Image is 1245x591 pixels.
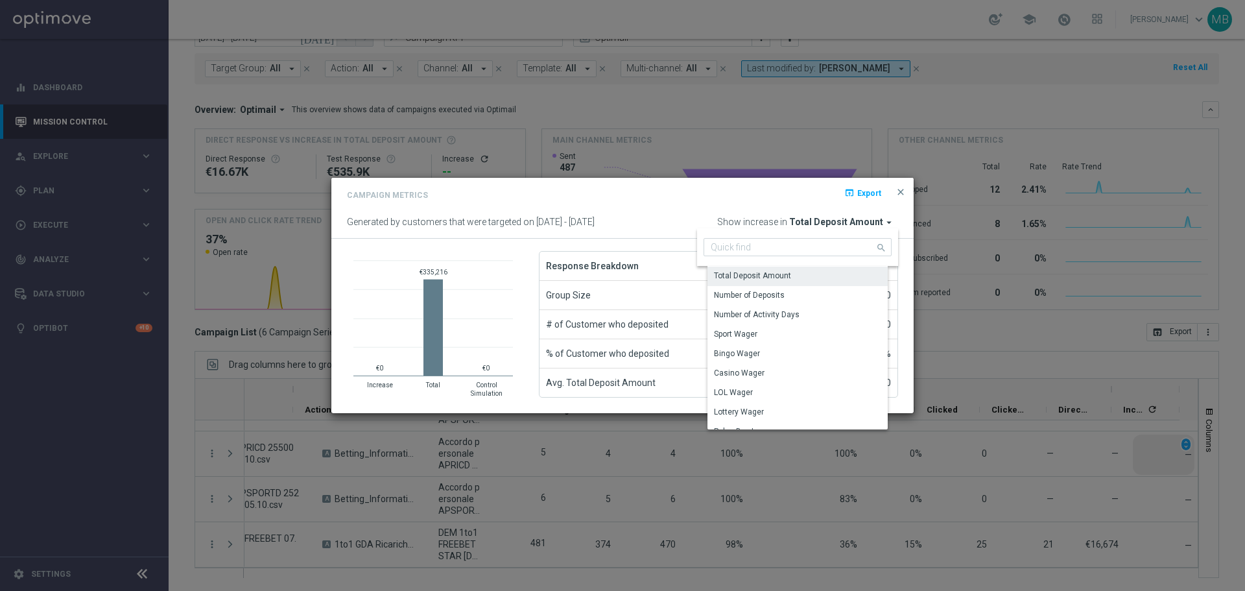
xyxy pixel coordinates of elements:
[546,252,639,280] span: Response Breakdown
[714,367,765,379] div: Casino Wager
[536,217,595,227] span: [DATE] - [DATE]
[546,368,656,397] span: Avg. Total Deposit Amount
[707,306,897,325] div: Press SPACE to select this row.
[857,189,881,198] span: Export
[471,381,503,397] text: Control Simulation
[843,185,883,200] button: open_in_browser Export
[714,309,800,320] div: Number of Activity Days
[883,217,895,228] i: arrow_drop_down
[789,217,883,228] span: Total Deposit Amount
[707,422,897,442] div: Press SPACE to select this row.
[717,217,787,228] span: Show increase in
[714,328,757,340] div: Sport Wager
[704,238,892,256] input: Quick find
[367,381,393,389] text: Increase
[707,383,897,403] div: Press SPACE to select this row.
[707,403,897,422] div: Press SPACE to select this row.
[546,310,669,339] span: # of Customer who deposited
[546,281,591,309] span: Group Size
[347,191,428,200] h4: Campaign Metrics
[714,289,785,301] div: Number of Deposits
[789,217,898,228] button: Total Deposit Amount arrow_drop_down
[347,217,534,227] span: Generated by customers that were targeted on
[482,365,490,372] text: €0
[714,348,760,359] div: Bingo Wager
[707,325,897,344] div: Press SPACE to select this row.
[707,364,897,383] div: Press SPACE to select this row.
[844,187,855,198] i: open_in_browser
[707,286,897,306] div: Press SPACE to select this row.
[714,270,791,282] div: Total Deposit Amount
[714,406,764,418] div: Lottery Wager
[420,269,447,276] text: €335,216
[546,339,669,368] span: % of Customer who deposited
[707,267,897,286] div: Press SPACE to deselect this row.
[425,381,440,389] text: Total
[707,344,897,364] div: Press SPACE to select this row.
[714,387,753,398] div: LOL Wager
[714,426,758,437] div: Poker Buy In
[876,239,888,254] i: search
[895,187,906,197] span: close
[376,365,383,372] text: €0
